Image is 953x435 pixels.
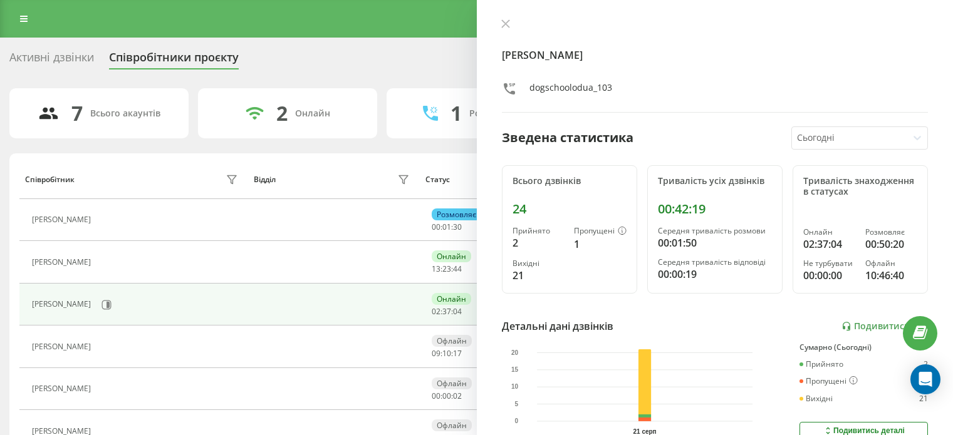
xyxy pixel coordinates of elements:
[9,51,94,70] div: Активні дзвінки
[432,349,462,358] div: : :
[90,108,160,119] div: Всього акаунтів
[865,237,917,252] div: 00:50:20
[295,108,330,119] div: Онлайн
[432,392,462,401] div: : :
[32,258,94,267] div: [PERSON_NAME]
[511,366,519,373] text: 15
[109,51,239,70] div: Співробітники проєкту
[658,202,772,217] div: 00:42:19
[502,48,929,63] h4: [PERSON_NAME]
[469,108,530,119] div: Розмовляють
[574,227,627,237] div: Пропущені
[803,259,855,268] div: Не турбувати
[513,259,564,268] div: Вихідні
[432,264,440,274] span: 13
[799,376,858,386] div: Пропущені
[425,175,450,184] div: Статус
[432,335,472,347] div: Офлайн
[919,394,928,403] div: 21
[514,418,518,425] text: 0
[432,250,471,262] div: Онлайн
[502,128,633,147] div: Зведена статистика
[25,175,75,184] div: Співробітник
[799,394,833,403] div: Вихідні
[803,237,855,252] div: 02:37:04
[658,235,772,250] div: 00:01:50
[442,348,451,359] span: 10
[658,176,772,187] div: Тривалість усіх дзвінків
[513,268,564,283] div: 21
[865,228,917,237] div: Розмовляє
[71,101,83,125] div: 7
[453,348,462,359] span: 17
[453,391,462,401] span: 02
[432,391,440,401] span: 00
[432,222,440,232] span: 00
[32,384,94,393] div: [PERSON_NAME]
[432,419,472,431] div: Офлайн
[633,428,656,435] text: 21 серп
[453,306,462,317] span: 04
[511,384,519,391] text: 10
[511,349,519,356] text: 20
[442,222,451,232] span: 01
[803,268,855,283] div: 00:00:00
[799,343,928,352] div: Сумарно (Сьогодні)
[32,342,94,351] div: [PERSON_NAME]
[803,176,917,197] div: Тривалість знаходження в статусах
[799,360,843,369] div: Прийнято
[513,227,564,235] div: Прийнято
[865,259,917,268] div: Офлайн
[442,306,451,317] span: 37
[658,267,772,282] div: 00:00:19
[574,237,627,252] div: 1
[513,202,627,217] div: 24
[432,377,472,389] div: Офлайн
[924,360,928,369] div: 2
[514,401,518,407] text: 5
[432,307,462,316] div: : :
[910,364,940,394] div: Open Intercom Messenger
[450,101,462,125] div: 1
[432,208,481,220] div: Розмовляє
[658,258,772,267] div: Середня тривалість відповіді
[442,391,451,401] span: 00
[865,268,917,283] div: 10:46:40
[529,81,612,100] div: dogschoolodua_103
[432,306,440,317] span: 02
[513,176,627,187] div: Всього дзвінків
[453,264,462,274] span: 44
[803,228,855,237] div: Онлайн
[432,293,471,305] div: Онлайн
[453,222,462,232] span: 30
[432,265,462,274] div: : :
[32,300,94,309] div: [PERSON_NAME]
[502,319,613,334] div: Детальні дані дзвінків
[513,235,564,250] div: 2
[658,227,772,235] div: Середня тривалість розмови
[254,175,276,184] div: Відділ
[442,264,451,274] span: 23
[841,321,928,332] a: Подивитись звіт
[32,215,94,224] div: [PERSON_NAME]
[432,348,440,359] span: 09
[276,101,288,125] div: 2
[432,223,462,232] div: : :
